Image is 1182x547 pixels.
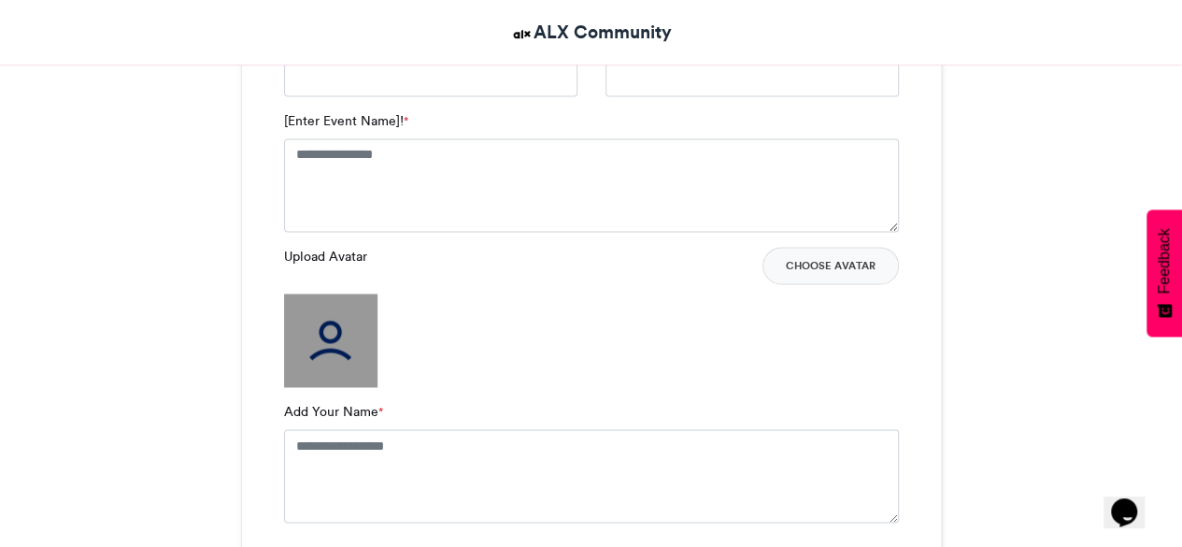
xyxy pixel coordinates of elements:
[284,111,408,131] label: [Enter Event Name]!
[1156,228,1173,294] span: Feedback
[510,22,534,46] img: ALX Community
[284,247,367,266] label: Upload Avatar
[762,247,899,284] button: Choose Avatar
[510,19,672,46] a: ALX Community
[1146,209,1182,337] button: Feedback - Show survey
[1104,472,1163,528] iframe: chat widget
[284,294,377,387] img: user_filled.png
[284,402,383,422] label: Add Your Name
